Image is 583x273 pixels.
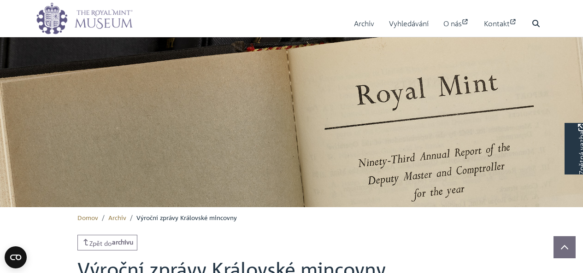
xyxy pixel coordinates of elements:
[112,238,133,246] font: archivu
[443,19,462,28] font: O nás
[77,235,138,250] a: Zpět doarchivu
[136,213,237,221] font: Výroční zprávy Královské mincovny
[354,19,374,28] font: Archiv
[5,246,27,268] button: Open CMP widget
[89,239,112,247] font: Zpět do
[484,11,517,37] a: Kontakt
[354,11,374,37] a: Archiv
[484,19,510,28] font: Kontakt
[565,123,583,174] a: Chtěli byste poskytnout zpětnou vazbu?
[389,11,429,37] a: Vyhledávání
[389,19,429,28] font: Vyhledávání
[36,2,133,35] img: logo_wide.png
[108,213,126,221] a: Archiv
[554,236,576,258] button: Přejít nahoru
[443,11,469,37] a: O nás
[77,213,98,221] a: Domov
